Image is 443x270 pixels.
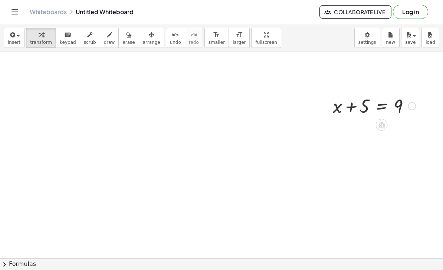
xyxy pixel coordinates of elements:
span: new [386,40,395,45]
span: undo [170,40,181,45]
button: draw [100,28,119,48]
span: load [426,40,435,45]
button: save [401,28,420,48]
button: Log in [393,5,428,19]
button: keyboardkeypad [56,28,80,48]
button: fullscreen [251,28,281,48]
button: erase [118,28,139,48]
i: undo [172,30,179,39]
span: arrange [143,40,160,45]
span: smaller [209,40,225,45]
button: format_sizesmaller [204,28,229,48]
span: erase [122,40,135,45]
i: keyboard [64,30,71,39]
span: larger [233,40,246,45]
button: undoundo [166,28,185,48]
span: save [405,40,416,45]
span: redo [189,40,199,45]
i: redo [190,30,197,39]
span: transform [30,40,52,45]
button: settings [354,28,380,48]
span: insert [8,40,20,45]
div: Apply the same math to both sides of the equation [376,119,388,131]
button: scrub [80,28,100,48]
button: redoredo [185,28,203,48]
button: insert [4,28,24,48]
button: load [421,28,439,48]
button: arrange [139,28,164,48]
span: Collaborate Live [326,9,385,15]
button: Toggle navigation [9,6,21,18]
span: draw [104,40,115,45]
a: Whiteboards [30,8,67,16]
button: new [382,28,400,48]
span: fullscreen [255,40,277,45]
i: format_size [213,30,220,39]
button: transform [26,28,56,48]
button: format_sizelarger [229,28,250,48]
i: format_size [236,30,243,39]
span: keypad [60,40,76,45]
span: settings [358,40,376,45]
span: scrub [84,40,96,45]
button: Collaborate Live [319,5,391,19]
